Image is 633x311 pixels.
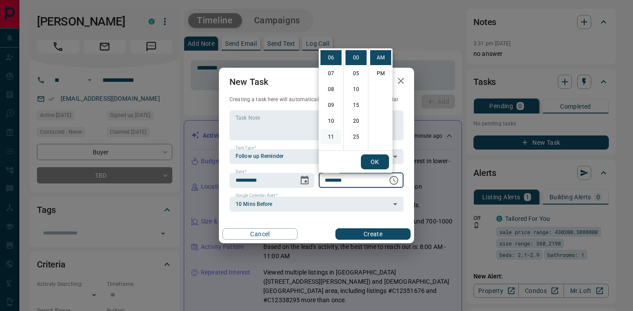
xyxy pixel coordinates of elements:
button: Cancel [222,228,298,240]
li: 30 minutes [346,145,367,160]
li: 7 hours [320,66,342,81]
li: 10 hours [320,113,342,128]
div: Follow up Reminder [229,149,404,164]
button: Create [335,228,411,240]
li: 25 minutes [346,129,367,144]
li: 6 hours [320,50,342,65]
li: 5 minutes [346,66,367,81]
button: Choose date, selected date is Sep 17, 2025 [296,172,313,189]
div: 10 Mins Before [229,197,404,212]
label: Time [325,169,336,175]
li: 15 minutes [346,98,367,113]
ul: Select minutes [343,48,368,150]
li: PM [370,66,391,81]
li: AM [370,50,391,65]
label: Google Calendar Alert [236,193,278,198]
li: 0 minutes [346,50,367,65]
li: 11 hours [320,129,342,144]
button: OK [361,154,389,169]
li: 20 minutes [346,113,367,128]
li: 9 hours [320,98,342,113]
h2: New Task [219,68,279,96]
ul: Select hours [319,48,343,150]
li: 8 hours [320,82,342,97]
p: Creating a task here will automatically add it to your Google Calendar. [229,96,404,103]
label: Task Type [236,145,256,151]
button: Choose time, selected time is 6:00 AM [385,172,403,189]
label: Date [236,169,247,175]
li: 10 minutes [346,82,367,97]
ul: Select meridiem [368,48,393,150]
